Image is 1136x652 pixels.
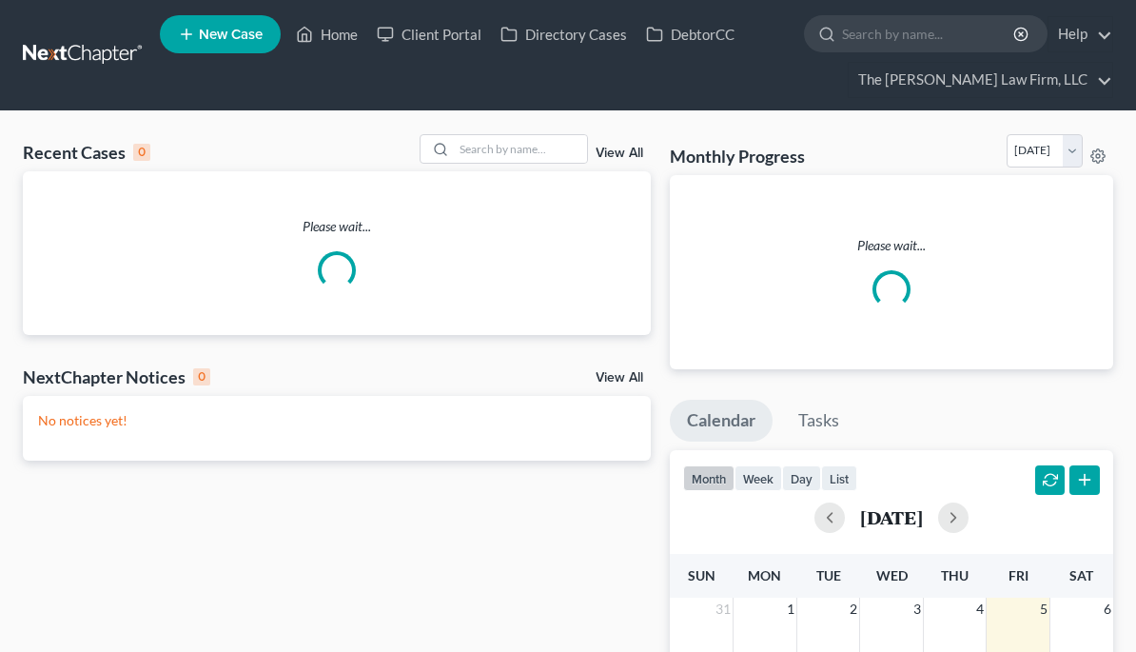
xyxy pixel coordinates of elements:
[734,465,782,491] button: week
[848,598,859,621] span: 2
[785,598,796,621] span: 1
[748,567,781,583] span: Mon
[193,368,210,385] div: 0
[941,567,969,583] span: Thu
[876,567,908,583] span: Wed
[781,400,856,442] a: Tasks
[1069,567,1093,583] span: Sat
[286,17,367,51] a: Home
[133,144,150,161] div: 0
[911,598,923,621] span: 3
[1048,17,1112,51] a: Help
[849,63,1112,97] a: The [PERSON_NAME] Law Firm, LLC
[670,400,773,442] a: Calendar
[38,411,636,430] p: No notices yet!
[199,28,263,42] span: New Case
[860,507,923,527] h2: [DATE]
[816,567,841,583] span: Tue
[1009,567,1028,583] span: Fri
[842,16,1016,51] input: Search by name...
[637,17,744,51] a: DebtorCC
[454,135,587,163] input: Search by name...
[688,567,715,583] span: Sun
[23,366,210,388] div: NextChapter Notices
[1102,598,1113,621] span: 6
[683,465,734,491] button: month
[596,371,643,385] a: View All
[1038,598,1049,621] span: 5
[596,147,643,160] a: View All
[23,217,651,236] p: Please wait...
[670,145,805,168] h3: Monthly Progress
[685,236,1098,255] p: Please wait...
[714,598,733,621] span: 31
[974,598,986,621] span: 4
[821,465,857,491] button: list
[782,465,821,491] button: day
[367,17,491,51] a: Client Portal
[491,17,637,51] a: Directory Cases
[23,141,150,164] div: Recent Cases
